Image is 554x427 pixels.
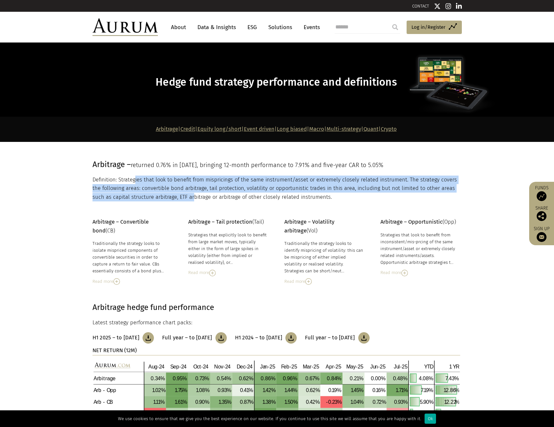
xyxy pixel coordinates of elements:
div: Read more [380,269,460,276]
p: (Opp) [380,218,460,226]
a: H1 2025 – to [DATE] [92,332,154,344]
img: Download Article [143,332,154,344]
strong: Arbitrage – Convertible bond [92,219,149,233]
img: Access Funds [537,191,546,201]
span: Hedge fund strategy performance and definitions [156,76,397,89]
img: Twitter icon [434,3,441,9]
p: Latest strategy performance chart packs: [92,318,460,327]
div: Traditionally the strategy looks to isolate mispriced components of convertible securities in ord... [92,240,172,275]
img: Read More [401,270,408,276]
a: Solutions [265,21,295,33]
strong: Arbitrage – Opportunistic [380,219,443,225]
p: Definition: Strategies that look to benefit from mispricings of the same instrument/asset or extr... [92,176,460,201]
img: Sign up to our newsletter [537,232,546,242]
img: Download Article [285,332,297,344]
img: Read More [209,270,216,276]
a: Sign up [532,226,551,242]
span: Log in/Register [411,23,445,31]
input: Submit [389,21,402,34]
div: Read more [284,278,364,285]
span: Arbitrage – [92,160,131,169]
strong: Arbitrage – Tail protection [188,219,252,225]
a: Full year – to [DATE] [305,332,369,344]
div: Read more [92,278,172,285]
h3: H1 2024 – to [DATE] [235,334,282,341]
a: Equity long/short [197,126,242,132]
a: About [168,21,189,33]
div: Ok [425,414,436,424]
img: Read More [113,278,120,285]
span: returned 0.76% in [DATE], bringing 12-month performance to 7.91% and five-year CAR to 5.05% [131,162,383,169]
a: Multi-strategy [327,126,361,132]
a: Event driven [244,126,275,132]
strong: Arbitrage hedge fund performance [92,303,214,312]
a: Funds [532,185,551,201]
a: Full year – to [DATE] [162,332,227,344]
h3: H1 2025 – to [DATE] [92,334,140,341]
a: Log in/Register [407,21,462,34]
p: (Vol) [284,218,364,235]
div: Strategies that explicitly look to benefit from large market moves, typically either in the form ... [188,231,268,266]
div: Strategies that look to benefit from inconsistent/mis-prcing of the same instrument/asset or extr... [380,231,460,266]
img: Download Article [215,332,227,344]
a: Crypto [381,126,397,132]
a: Quant [363,126,378,132]
h3: Full year – to [DATE] [162,334,212,341]
img: Linkedin icon [456,3,462,9]
span: (Tail) [188,219,264,225]
strong: Arbitrage – Volatility arbitrage [284,219,334,233]
img: Instagram icon [445,3,451,9]
img: Share this post [537,211,546,221]
a: Arbitrage [156,126,178,132]
img: Read More [305,278,312,285]
a: Events [300,21,320,33]
div: Traditionally the strategy looks to identify mispricing of volatility: this can be mispricing of ... [284,240,364,275]
img: Download Article [358,332,370,344]
a: CONTACT [412,4,429,9]
a: Data & Insights [194,21,239,33]
a: ESG [244,21,260,33]
span: (CB) [92,219,149,233]
a: Macro [309,126,324,132]
strong: NET RETURN (12M) [92,347,137,353]
a: Long biased [277,126,307,132]
h3: Full year – to [DATE] [305,334,355,341]
div: Share [532,206,551,221]
a: H1 2024 – to [DATE] [235,332,297,344]
strong: | | | | | | | | [156,126,397,132]
a: Credit [180,126,195,132]
img: Aurum [92,18,158,36]
div: Read more [188,269,268,276]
